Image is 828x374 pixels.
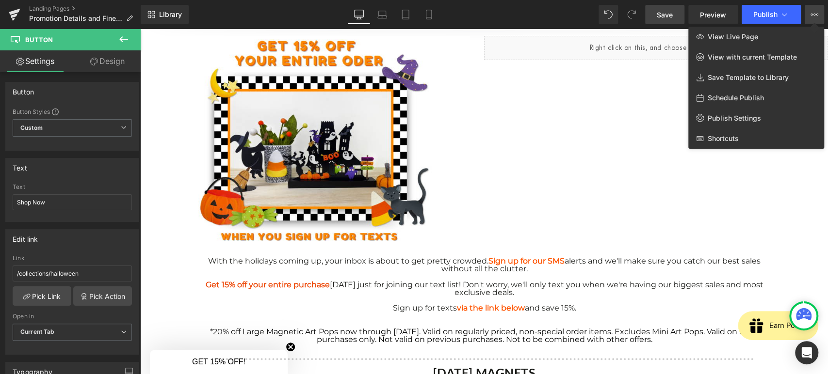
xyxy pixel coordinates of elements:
[72,50,143,72] a: Design
[598,282,678,311] iframe: Button to open loyalty program pop-up
[13,158,27,172] div: Text
[347,5,371,24] a: Desktop
[25,36,53,44] span: Button
[708,114,761,123] span: Publish Settings
[13,313,132,320] div: Open in
[293,336,395,351] b: [DATE] MAGNETS
[68,227,620,244] span: With the holidays coming up, your inbox is about to get pretty crowded. alerts and we'll make sur...
[13,230,38,243] div: Edit link
[708,134,739,143] span: Shortcuts
[708,32,758,41] span: View Live Page
[417,5,440,24] a: Mobile
[73,286,132,306] a: Pick Action
[805,5,824,24] button: View Live PageView with current TemplateSave Template to LibrarySchedule PublishPublish SettingsS...
[159,10,182,19] span: Library
[795,341,818,364] div: Open Intercom Messenger
[348,227,424,236] strong: Sign up for our SMS
[20,328,55,335] b: Current Tab
[708,53,797,62] span: View with current Template
[141,5,189,24] a: New Library
[65,251,623,268] span: [DATE] just for joining our text list! Don't worry, we'll only text you when we're having our big...
[657,10,673,20] span: Save
[599,5,618,24] button: Undo
[688,5,738,24] a: Preview
[29,5,141,13] a: Landing Pages
[13,265,132,281] input: https://your-shop.myshopify.com
[70,298,618,315] span: *20% off Large Magnetic Art Pops now through [DATE]. Valid on regularly priced, non-special order...
[622,5,641,24] button: Redo
[742,5,801,24] button: Publish
[13,286,71,306] a: Pick Link
[13,255,132,262] div: Link
[253,274,436,283] span: Sign up for texts and save 15%.
[700,10,726,20] span: Preview
[394,5,417,24] a: Tablet
[708,93,764,102] span: Schedule Publish
[65,251,190,260] span: Get 15% off your entire purchase
[29,15,122,22] span: Promotion Details and Fine Print
[753,11,778,18] span: Publish
[708,73,789,82] span: Save Template to Library
[371,5,394,24] a: Laptop
[317,274,385,283] strong: via the link below
[13,108,132,115] div: Button Styles
[20,124,43,132] b: Custom
[13,184,132,190] div: Text
[13,82,34,96] div: Button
